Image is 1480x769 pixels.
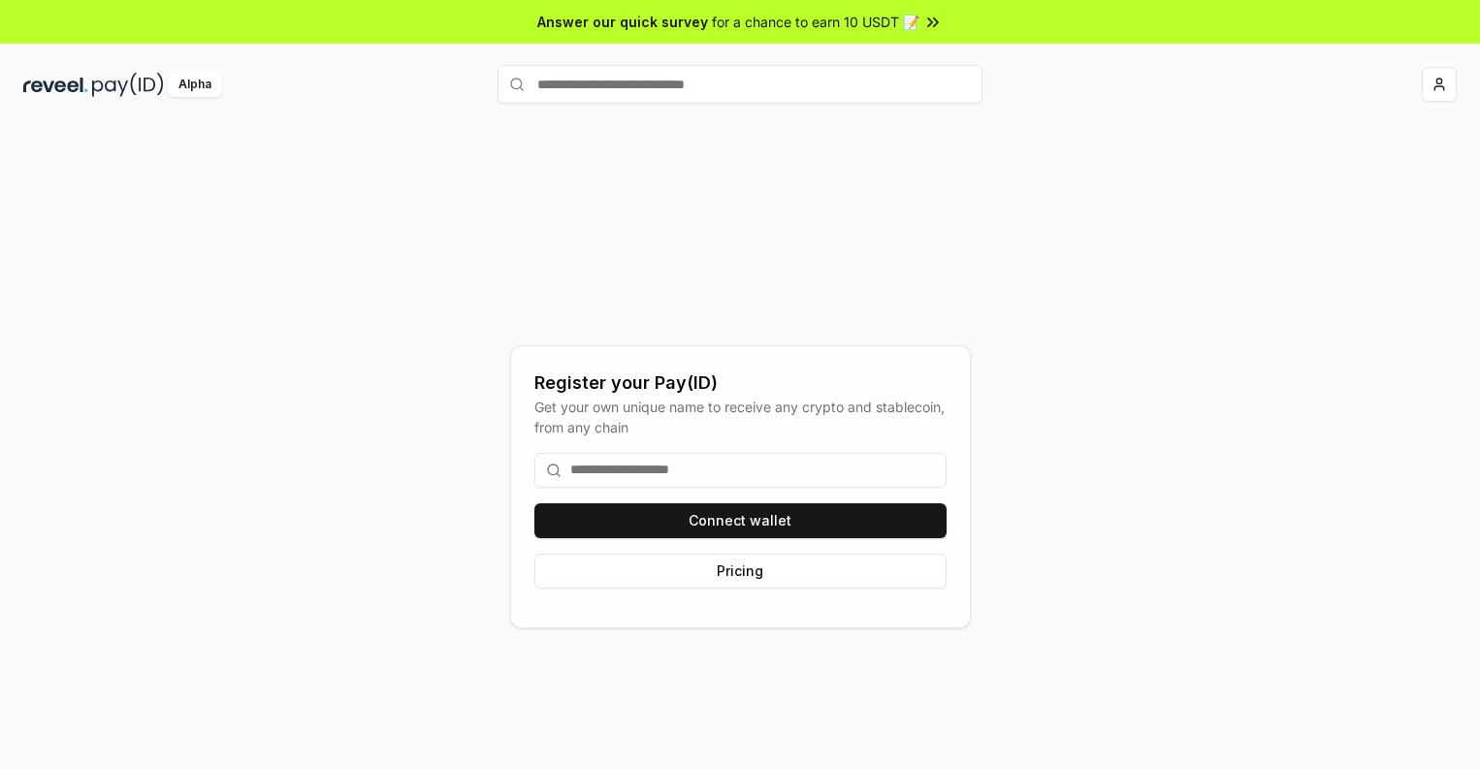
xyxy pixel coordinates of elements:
span: for a chance to earn 10 USDT 📝 [712,12,919,32]
button: Connect wallet [534,503,947,538]
img: reveel_dark [23,73,88,97]
div: Alpha [168,73,222,97]
button: Pricing [534,554,947,589]
div: Register your Pay(ID) [534,369,947,397]
span: Answer our quick survey [537,12,708,32]
img: pay_id [92,73,164,97]
div: Get your own unique name to receive any crypto and stablecoin, from any chain [534,397,947,437]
